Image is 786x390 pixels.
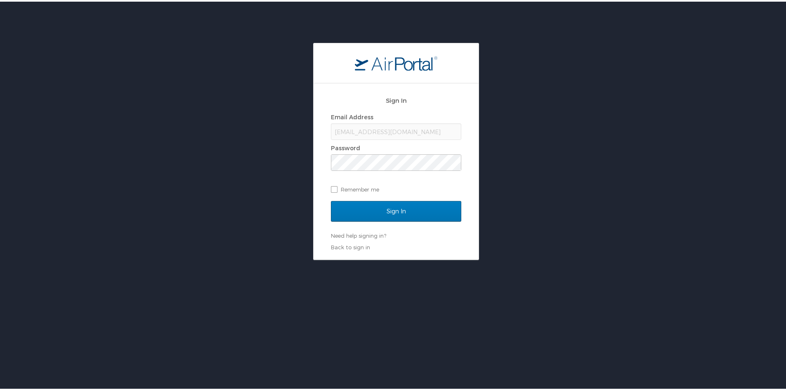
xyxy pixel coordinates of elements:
[331,94,461,104] h2: Sign In
[355,54,437,69] img: logo
[331,182,461,194] label: Remember me
[331,199,461,220] input: Sign In
[331,242,370,249] a: Back to sign in
[331,143,360,150] label: Password
[331,231,386,237] a: Need help signing in?
[331,112,373,119] label: Email Address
